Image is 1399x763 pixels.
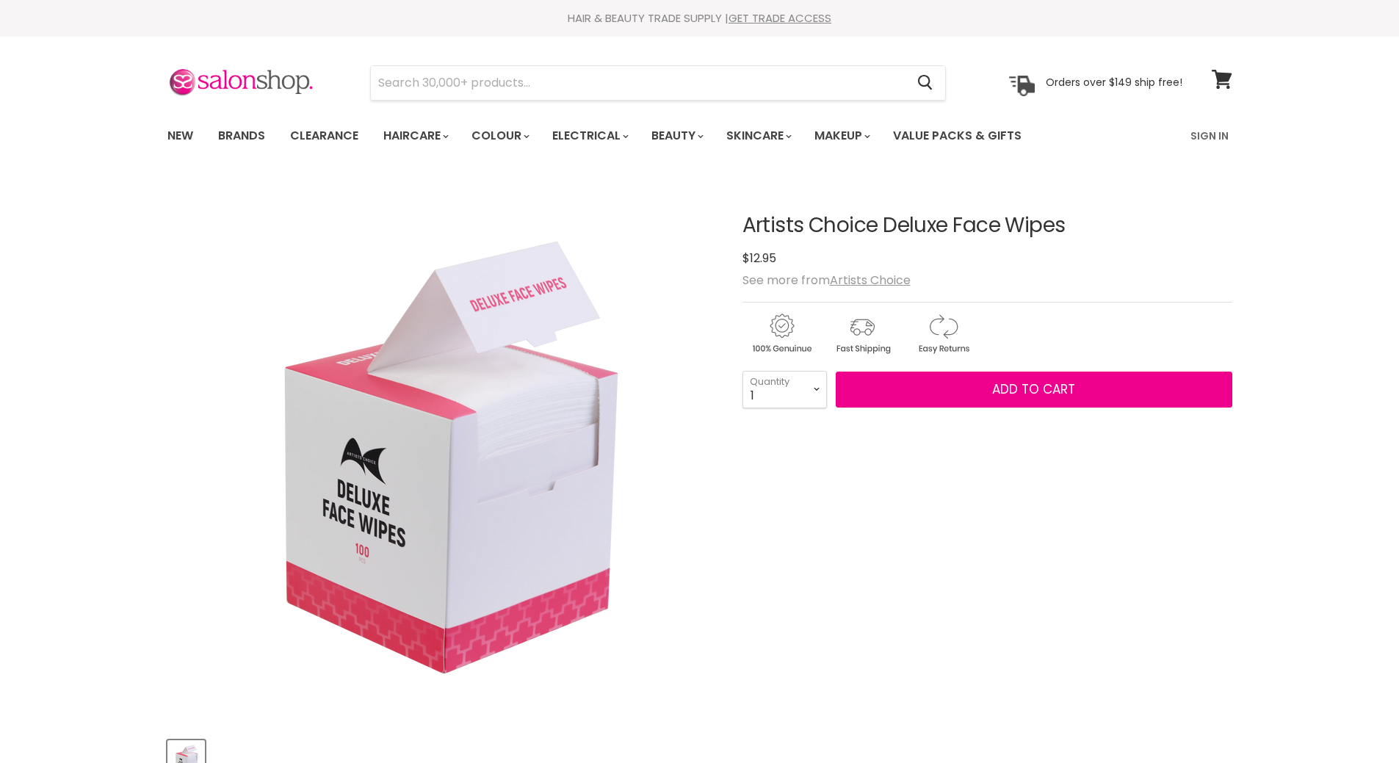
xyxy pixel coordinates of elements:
a: Beauty [640,120,712,151]
span: $12.95 [742,250,776,267]
p: Orders over $149 ship free! [1046,76,1182,89]
a: Skincare [715,120,800,151]
button: Search [906,66,945,100]
a: Colour [460,120,538,151]
img: returns.gif [904,311,982,356]
img: genuine.gif [742,311,820,356]
a: Brands [207,120,276,151]
ul: Main menu [156,115,1107,157]
button: Add to cart [836,372,1232,408]
form: Product [370,65,946,101]
a: Artists Choice [830,272,911,289]
nav: Main [149,115,1251,157]
a: Makeup [803,120,879,151]
span: See more from [742,272,911,289]
a: New [156,120,204,151]
input: Search [371,66,906,100]
a: Clearance [279,120,369,151]
div: HAIR & BEAUTY TRADE SUPPLY | [149,11,1251,26]
a: GET TRADE ACCESS [729,10,831,26]
a: Haircare [372,120,458,151]
div: Artists Choice Deluxe Face Wipes image. Click or Scroll to Zoom. [167,178,716,726]
h1: Artists Choice Deluxe Face Wipes [742,214,1232,237]
select: Quantity [742,371,827,408]
img: shipping.gif [823,311,901,356]
img: Artists Choice Deluxe Face Wipes [184,195,698,709]
span: Add to cart [992,380,1075,398]
a: Electrical [541,120,637,151]
a: Value Packs & Gifts [882,120,1033,151]
a: Sign In [1182,120,1237,151]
